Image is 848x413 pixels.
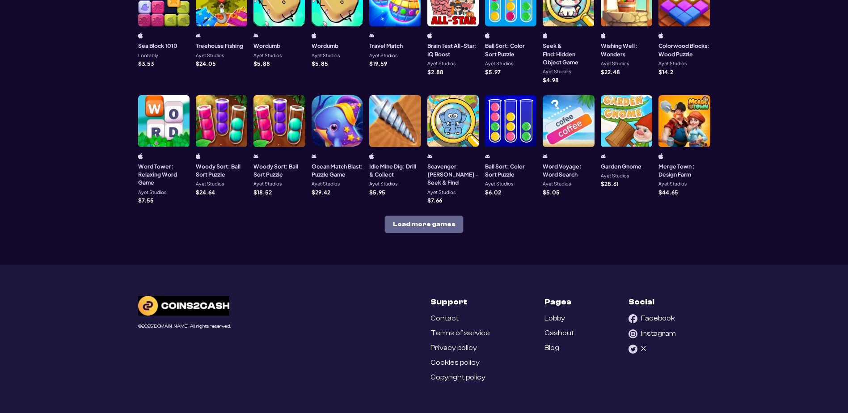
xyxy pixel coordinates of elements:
p: $ 6.02 [485,190,501,195]
h3: Wordumb [312,42,338,50]
img: android [369,33,374,38]
img: android [427,153,432,159]
h3: Word Tower: Relaxing Word Game [138,162,190,187]
a: Privacy policy [430,344,477,352]
h3: Garden Gnome [601,162,641,170]
img: ios [138,153,143,159]
h3: Scavenger [PERSON_NAME] - Seek & Find [427,162,479,187]
p: $ 5.85 [312,61,328,66]
p: Ayet Studios [658,181,687,186]
a: Cookies policy [430,358,480,367]
p: Ayet Studios [427,190,456,195]
p: $ 5.97 [485,69,501,75]
p: Lootably [138,53,158,58]
p: Ayet Studios [253,181,282,186]
img: android [485,153,490,159]
p: $ 22.48 [601,69,620,75]
img: ios [312,33,316,38]
h3: Woody Sort: Ball Sort Puzzle [253,162,305,179]
p: Ayet Studios [312,181,340,186]
h3: Brain Test All-Star: IQ Boost [427,42,479,58]
img: ios [543,33,548,38]
img: android [253,153,258,159]
img: android [543,153,548,159]
p: $ 3.53 [138,61,154,66]
p: $ 7.55 [138,198,154,203]
img: android [196,33,201,38]
h3: Travel Match [369,42,403,50]
img: android [601,153,606,159]
h3: Seek & Find:Hidden Object Game [543,42,594,66]
a: Facebook [629,314,675,323]
h3: Sea Block 1010 [138,42,177,50]
a: Terms of service [430,329,490,337]
p: $ 14.2 [658,69,673,75]
p: Ayet Studios [369,181,397,186]
p: $ 7.66 [427,198,442,203]
img: ios [658,33,663,38]
p: Ayet Studios [427,61,456,66]
img: ios [485,33,490,38]
h3: Colorwood Blocks: Wood Puzzle [658,42,710,58]
p: Ayet Studios [312,53,340,58]
img: X [629,345,637,354]
h3: Wishing Well : Wonders [601,42,652,58]
p: $ 19.59 [369,61,387,66]
h3: Wordumb [253,42,280,50]
button: Load more games [384,215,464,233]
h3: Word Voyage: Word Search [543,162,594,179]
p: Ayet Studios [253,53,282,58]
h3: Ocean Match Blast: Puzzle Game [312,162,363,179]
h3: Support [430,296,467,308]
a: Cashout [544,329,574,337]
h3: Ball Sort: Color Sort Puzzle [485,162,536,179]
h3: Woody Sort: Ball Sort Puzzle [196,162,247,179]
div: © 2025 [DOMAIN_NAME]. All rights reserved. [138,324,231,329]
p: $ 2.88 [427,69,443,75]
p: Ayet Studios [196,181,224,186]
img: Instagram [629,329,637,338]
p: Ayet Studios [485,61,513,66]
p: Ayet Studios [601,61,629,66]
p: $ 24.05 [196,61,216,66]
p: Ayet Studios [543,181,571,186]
img: ios [427,33,432,38]
img: android [253,33,258,38]
img: Facebook [629,314,637,323]
img: android [312,153,316,159]
img: ios [658,153,663,159]
a: Copyright policy [430,373,485,382]
p: Ayet Studios [138,190,166,195]
h3: Ball Sort: Color Sort Puzzle [485,42,536,58]
p: $ 5.95 [369,190,385,195]
p: Ayet Studios [543,69,571,74]
p: $ 5.88 [253,61,270,66]
p: $ 5.05 [543,190,560,195]
a: Blog [544,344,559,352]
p: Ayet Studios [369,53,397,58]
a: Lobby [544,314,565,323]
img: C2C Logo [138,296,229,316]
a: Instagram [629,329,676,338]
img: ios [601,33,606,38]
img: ios [369,153,374,159]
h3: Social [629,296,654,308]
a: Contact [430,314,459,323]
h3: Treehouse Fishing [196,42,243,50]
p: $ 28.61 [601,181,619,186]
a: X [629,345,646,354]
p: $ 4.98 [543,77,559,83]
h3: Idle Mine Dig: Drill & Collect [369,162,421,179]
p: $ 29.42 [312,190,330,195]
p: Ayet Studios [196,53,224,58]
p: $ 18.52 [253,190,272,195]
img: ios [138,33,143,38]
p: Ayet Studios [658,61,687,66]
p: Ayet Studios [601,173,629,178]
p: $ 44.65 [658,190,678,195]
h3: Pages [544,296,571,308]
img: ios [196,153,201,159]
p: $ 24.64 [196,190,215,195]
h3: Merge Town : Design Farm [658,162,710,179]
p: Ayet Studios [485,181,513,186]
